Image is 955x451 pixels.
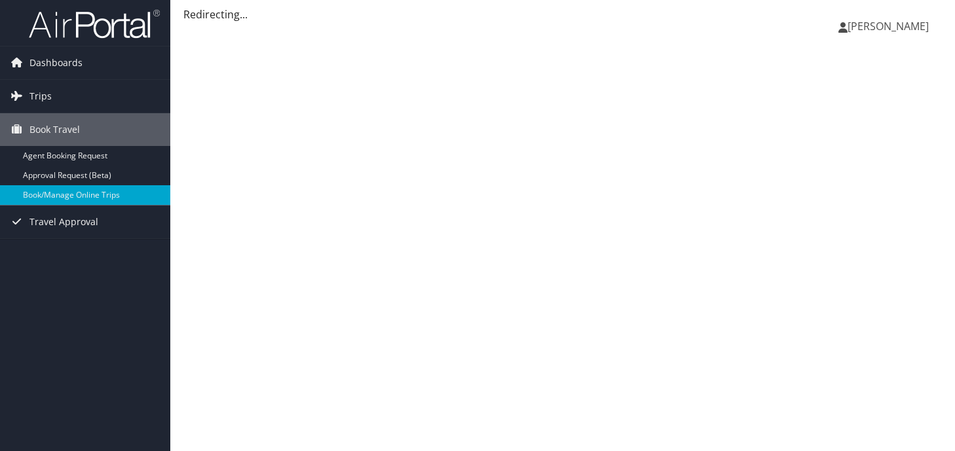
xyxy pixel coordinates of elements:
[29,46,83,79] span: Dashboards
[838,7,942,46] a: [PERSON_NAME]
[29,9,160,39] img: airportal-logo.png
[29,80,52,113] span: Trips
[29,113,80,146] span: Book Travel
[848,19,929,33] span: [PERSON_NAME]
[29,206,98,238] span: Travel Approval
[183,7,942,22] div: Redirecting...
